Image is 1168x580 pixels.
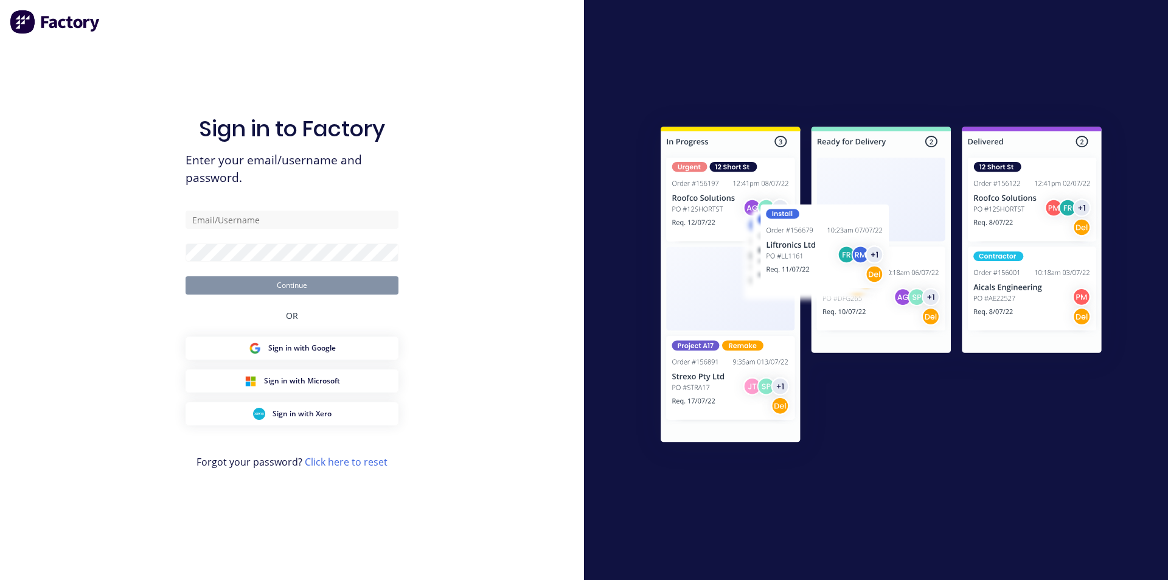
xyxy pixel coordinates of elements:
a: Click here to reset [305,455,388,469]
img: Sign in [634,102,1128,471]
button: Microsoft Sign inSign in with Microsoft [186,369,398,393]
span: Sign in with Xero [273,408,332,419]
span: Enter your email/username and password. [186,152,398,187]
div: OR [286,295,298,337]
h1: Sign in to Factory [199,116,385,142]
img: Google Sign in [249,342,261,354]
span: Sign in with Google [268,343,336,354]
button: Continue [186,276,398,295]
span: Sign in with Microsoft [264,376,340,386]
button: Google Sign inSign in with Google [186,337,398,360]
span: Forgot your password? [196,455,388,469]
img: Factory [10,10,101,34]
img: Microsoft Sign in [245,375,257,387]
img: Xero Sign in [253,408,265,420]
button: Xero Sign inSign in with Xero [186,402,398,425]
input: Email/Username [186,211,398,229]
